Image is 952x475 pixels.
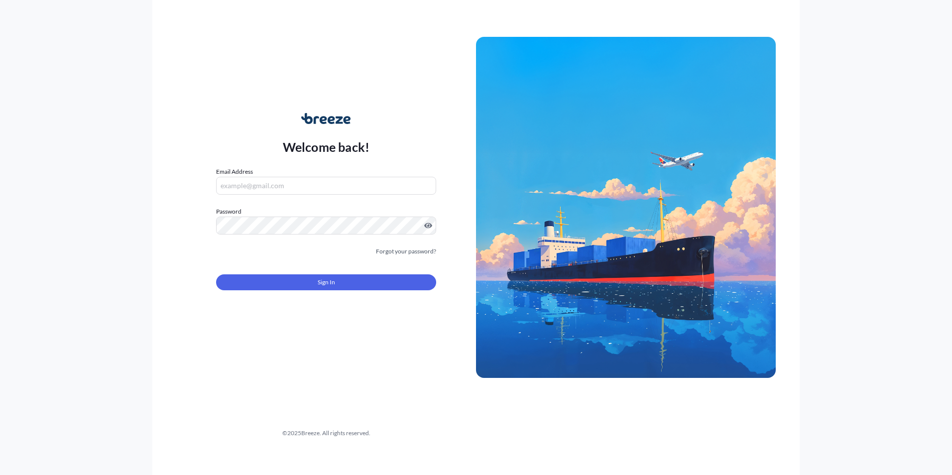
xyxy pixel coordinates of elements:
span: Sign In [318,277,335,287]
a: Forgot your password? [376,246,436,256]
label: Password [216,207,436,217]
button: Sign In [216,274,436,290]
label: Email Address [216,167,253,177]
img: Ship illustration [476,37,776,377]
input: example@gmail.com [216,177,436,195]
p: Welcome back! [283,139,370,155]
button: Show password [424,222,432,230]
div: © 2025 Breeze. All rights reserved. [176,428,476,438]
